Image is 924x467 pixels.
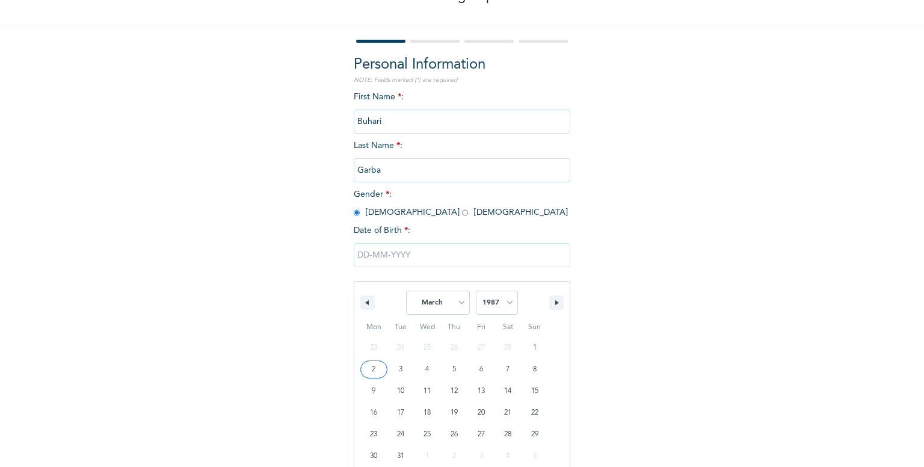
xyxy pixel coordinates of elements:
span: 5 [452,359,456,380]
span: 8 [533,359,537,380]
span: 24 [397,424,404,445]
span: Thu [441,318,468,337]
input: Enter your first name [354,110,570,134]
button: 21 [494,402,522,424]
button: 1 [521,337,548,359]
button: 4 [414,359,441,380]
span: 10 [397,380,404,402]
span: Sat [494,318,522,337]
span: 31 [397,445,404,467]
span: 20 [478,402,485,424]
span: Mon [360,318,387,337]
button: 23 [360,424,387,445]
span: 11 [423,380,431,402]
input: Enter your last name [354,158,570,182]
button: 2 [360,359,387,380]
span: 19 [451,402,458,424]
button: 26 [441,424,468,445]
span: 21 [504,402,511,424]
button: 5 [441,359,468,380]
button: 10 [387,380,414,402]
button: 28 [494,424,522,445]
span: 30 [370,445,377,467]
h2: Personal Information [354,54,570,76]
span: Last Name : [354,141,570,175]
button: 13 [467,380,494,402]
span: First Name : [354,93,570,126]
button: 17 [387,402,414,424]
button: 16 [360,402,387,424]
p: NOTE: Fields marked (*) are required [354,76,570,85]
span: 4 [425,359,429,380]
span: 3 [399,359,402,380]
span: 17 [397,402,404,424]
span: 13 [478,380,485,402]
button: 8 [521,359,548,380]
button: 11 [414,380,441,402]
span: Sun [521,318,548,337]
span: 22 [531,402,538,424]
span: Gender : [DEMOGRAPHIC_DATA] [DEMOGRAPHIC_DATA] [354,190,568,217]
span: 23 [370,424,377,445]
span: 18 [423,402,431,424]
span: Date of Birth : [354,224,410,237]
button: 30 [360,445,387,467]
span: 1 [533,337,537,359]
span: 26 [451,424,458,445]
button: 31 [387,445,414,467]
span: 12 [451,380,458,402]
button: 18 [414,402,441,424]
span: 28 [504,424,511,445]
span: 15 [531,380,538,402]
button: 25 [414,424,441,445]
span: 25 [423,424,431,445]
span: 9 [372,380,375,402]
span: Fri [467,318,494,337]
span: 7 [506,359,510,380]
button: 22 [521,402,548,424]
button: 6 [467,359,494,380]
button: 24 [387,424,414,445]
span: 6 [479,359,483,380]
span: 27 [478,424,485,445]
button: 9 [360,380,387,402]
button: 14 [494,380,522,402]
button: 3 [387,359,414,380]
button: 15 [521,380,548,402]
span: Wed [414,318,441,337]
span: 14 [504,380,511,402]
input: DD-MM-YYYY [354,243,570,267]
button: 19 [441,402,468,424]
span: 29 [531,424,538,445]
button: 12 [441,380,468,402]
button: 29 [521,424,548,445]
button: 7 [494,359,522,380]
span: Tue [387,318,414,337]
button: 27 [467,424,494,445]
button: 20 [467,402,494,424]
span: 16 [370,402,377,424]
span: 2 [372,359,375,380]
